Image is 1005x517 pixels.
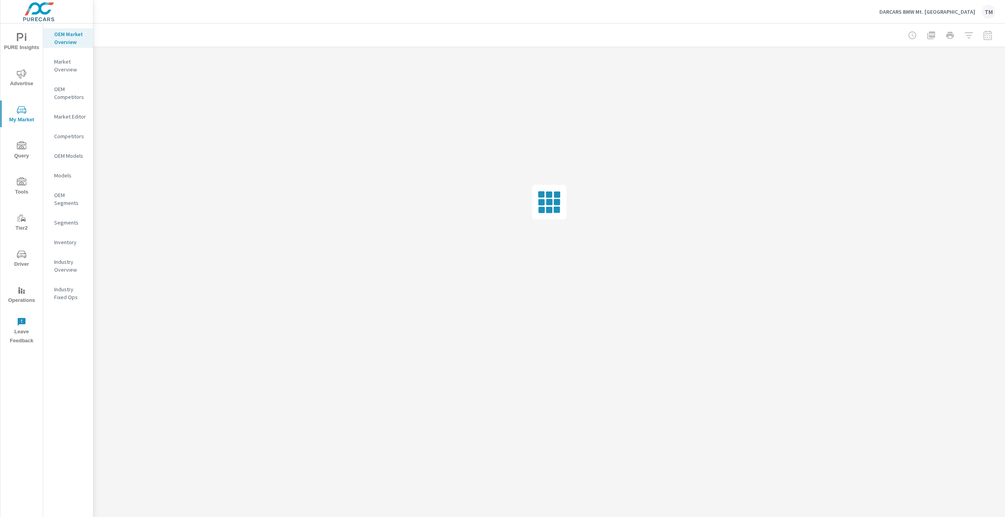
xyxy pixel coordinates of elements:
div: Models [43,170,93,181]
p: Segments [54,219,87,227]
p: OEM Models [54,152,87,160]
div: OEM Models [43,150,93,162]
div: Market Overview [43,56,93,75]
div: Inventory [43,236,93,248]
p: Market Editor [54,113,87,121]
div: Segments [43,217,93,228]
p: OEM Segments [54,191,87,207]
div: Industry Fixed Ops [43,283,93,303]
span: Driver [3,250,40,269]
p: Market Overview [54,58,87,73]
div: Market Editor [43,111,93,122]
div: nav menu [0,24,43,349]
span: Query [3,141,40,161]
p: Inventory [54,238,87,246]
p: Competitors [54,132,87,140]
div: OEM Market Overview [43,28,93,48]
div: OEM Segments [43,189,93,209]
p: OEM Competitors [54,85,87,101]
span: Leave Feedback [3,317,40,345]
span: My Market [3,105,40,124]
span: Tools [3,177,40,197]
span: PURE Insights [3,33,40,52]
div: OEM Competitors [43,83,93,103]
div: Competitors [43,130,93,142]
p: DARCARS BMW Mt. [GEOGRAPHIC_DATA] [879,8,975,15]
p: Industry Overview [54,258,87,274]
span: Advertise [3,69,40,88]
p: Models [54,172,87,179]
span: Tier2 [3,214,40,233]
p: OEM Market Overview [54,30,87,46]
div: Industry Overview [43,256,93,276]
p: Industry Fixed Ops [54,285,87,301]
div: TM [981,5,996,19]
span: Operations [3,286,40,305]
